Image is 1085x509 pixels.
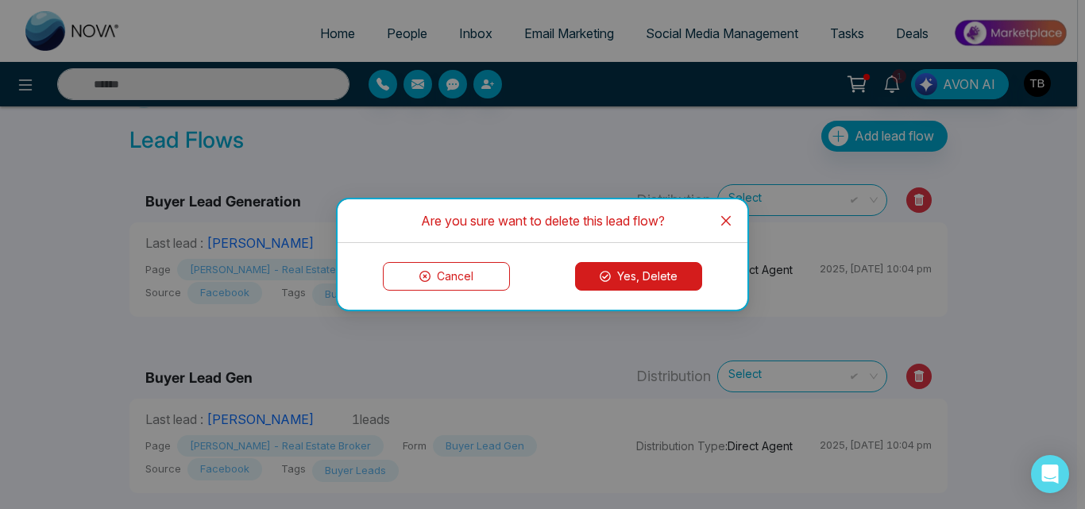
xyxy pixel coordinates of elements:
span: close [720,214,732,227]
div: Are you sure want to delete this lead flow? [357,212,728,229]
div: Open Intercom Messenger [1031,455,1069,493]
button: Cancel [383,262,510,291]
button: Yes, Delete [575,262,702,291]
button: Close [705,199,747,242]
